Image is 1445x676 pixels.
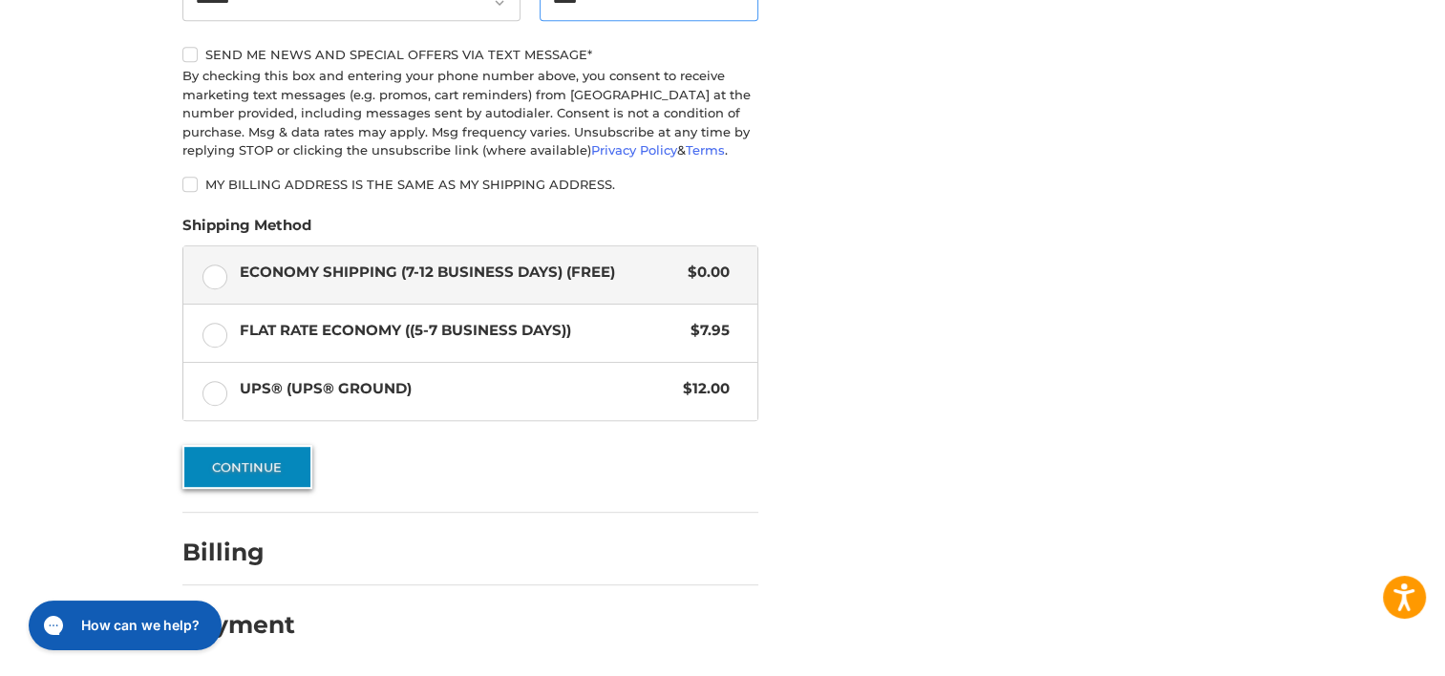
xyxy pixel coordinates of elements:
[182,538,294,567] h2: Billing
[182,47,758,62] label: Send me news and special offers via text message*
[182,177,758,192] label: My billing address is the same as my shipping address.
[678,262,730,284] span: $0.00
[240,262,679,284] span: Economy Shipping (7-12 Business Days) (Free)
[19,594,226,657] iframe: Gorgias live chat messenger
[240,320,682,342] span: Flat Rate Economy ((5-7 Business Days))
[240,378,674,400] span: UPS® (UPS® Ground)
[182,67,758,160] div: By checking this box and entering your phone number above, you consent to receive marketing text ...
[591,142,677,158] a: Privacy Policy
[182,610,295,640] h2: Payment
[686,142,725,158] a: Terms
[681,320,730,342] span: $7.95
[673,378,730,400] span: $12.00
[182,445,312,489] button: Continue
[182,215,311,245] legend: Shipping Method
